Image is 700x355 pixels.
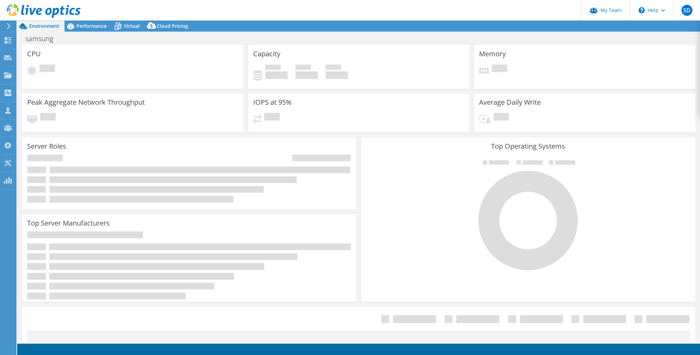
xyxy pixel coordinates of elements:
[27,142,66,150] h3: Server Roles
[40,113,56,122] span: Pending
[27,50,41,58] h3: CPU
[639,7,645,13] svg: \n
[326,71,348,79] h4: 0 GiB
[295,65,311,71] span: Free
[479,50,506,58] h3: Memory
[253,50,280,58] h3: Capacity
[77,23,107,29] span: Performance
[264,113,280,122] span: Pending
[157,23,188,29] span: Cloud Pricing
[29,23,59,29] span: Environment
[493,113,509,122] span: Pending
[253,99,292,106] h3: IOPS at 95%
[27,99,145,106] h3: Peak Aggregate Network Throughput
[366,142,690,150] h3: Top Operating Systems
[265,71,288,79] h4: 0 GiB
[265,65,281,71] span: Used
[479,99,541,106] h3: Average Daily Write
[27,219,110,227] h3: Top Server Manufacturers
[39,65,55,74] span: Pending
[681,5,692,16] span: SD
[326,65,341,71] span: Total
[492,65,507,74] span: Pending
[22,35,64,43] h1: samsung
[295,71,318,79] h4: 0 GiB
[124,23,140,29] span: Virtual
